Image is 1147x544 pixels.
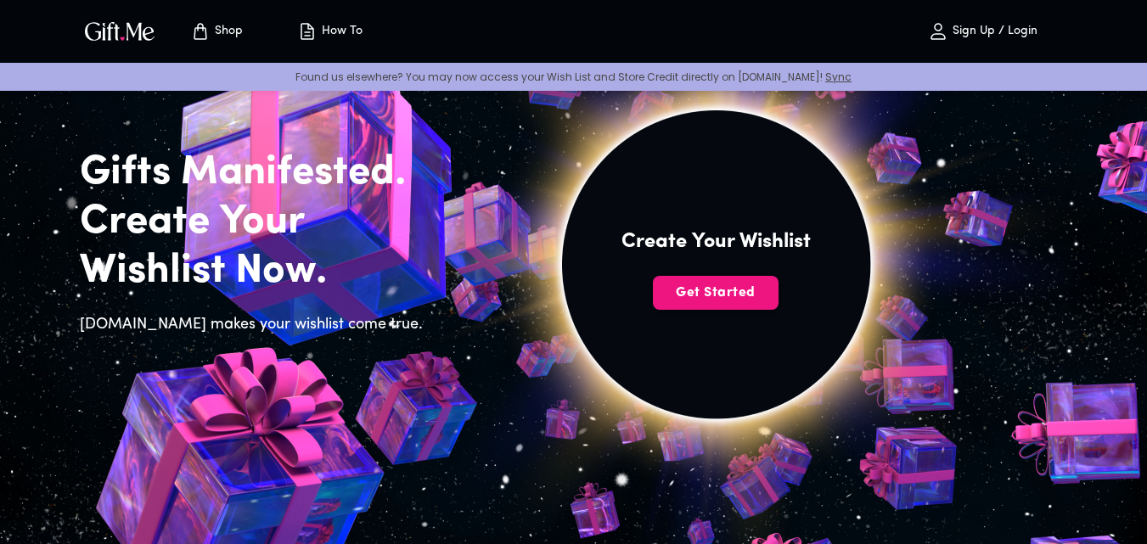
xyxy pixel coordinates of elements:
img: how-to.svg [297,21,318,42]
a: Sync [825,70,852,84]
h2: Create Your [80,198,433,247]
h4: Create Your Wishlist [621,228,811,255]
button: Get Started [653,276,779,310]
p: How To [318,25,363,39]
span: Get Started [653,283,779,302]
p: Sign Up / Login [948,25,1037,39]
p: Shop [211,25,243,39]
button: Sign Up / Login [898,4,1068,59]
h6: [DOMAIN_NAME] makes your wishlist come true. [80,313,433,337]
button: How To [284,4,377,59]
h2: Gifts Manifested. [80,149,433,198]
button: GiftMe Logo [80,21,160,42]
p: Found us elsewhere? You may now access your Wish List and Store Credit directly on [DOMAIN_NAME]! [14,70,1133,84]
button: Store page [170,4,263,59]
img: GiftMe Logo [82,19,158,43]
h2: Wishlist Now. [80,247,433,296]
